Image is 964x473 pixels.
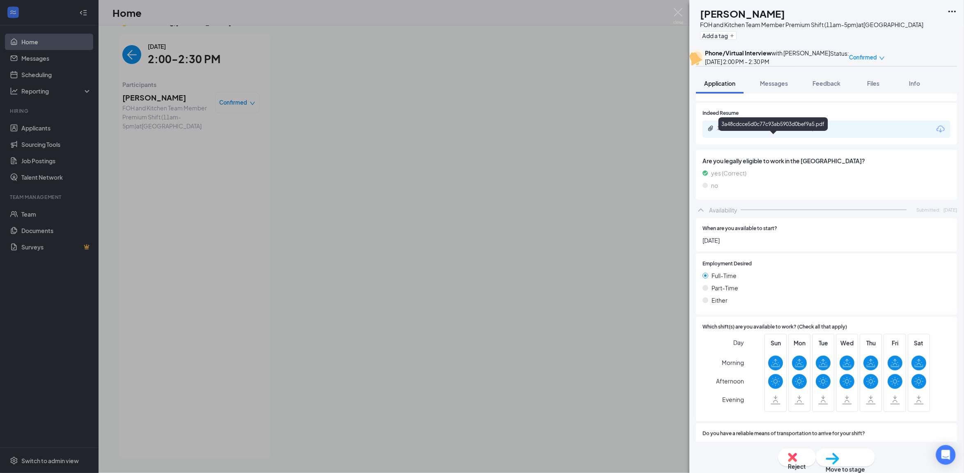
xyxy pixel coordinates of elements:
[948,7,957,16] svg: Ellipses
[864,338,879,347] span: Thu
[909,80,920,87] span: Info
[709,206,738,214] div: Availability
[705,80,736,87] span: Application
[712,441,722,450] span: Yes
[816,338,831,347] span: Tue
[712,283,739,292] span: Part-Time
[700,31,737,40] button: PlusAdd a tag
[722,355,744,370] span: Morning
[696,205,706,215] svg: ChevronUp
[944,206,957,213] span: [DATE]
[703,110,739,117] span: Indeed Resume
[936,445,956,465] div: Open Intercom Messenger
[840,338,855,347] span: Wed
[792,338,807,347] span: Mon
[813,80,841,87] span: Feedback
[718,117,828,131] div: 3a48cdcce5d0c77c93ab5903d0bef9a5.pdf
[849,53,877,62] span: Confirmed
[705,49,772,57] b: Phone/Virtual Interview
[760,80,788,87] span: Messages
[888,338,903,347] span: Fri
[703,156,951,165] span: Are you legally eligible to work in the [GEOGRAPHIC_DATA]?
[712,271,737,280] span: Full-Time
[705,49,831,57] div: with [PERSON_NAME]
[703,236,951,245] span: [DATE]
[718,125,833,132] div: 3a48cdcce5d0c77c93ab5903d0bef9a5.pdf
[708,125,714,132] svg: Paperclip
[705,57,831,66] div: [DATE] 2:00 PM - 2:30 PM
[912,338,927,347] span: Sat
[712,169,747,178] span: yes (Correct)
[734,338,744,347] span: Day
[700,7,785,21] h1: [PERSON_NAME]
[703,430,865,438] span: Do you have a reliable means of transportation to arrive for your shift?
[868,80,880,87] span: Files
[708,125,841,133] a: Paperclip3a48cdcce5d0c77c93ab5903d0bef9a5.pdf
[831,49,849,66] div: Status :
[700,21,924,29] div: FOH and Kitchen Team Member Premium Shift (11am-5pm) at [GEOGRAPHIC_DATA]
[716,374,744,388] span: Afternoon
[703,225,778,233] span: When are you available to start?
[936,124,946,134] svg: Download
[788,462,806,471] span: Reject
[730,33,735,38] svg: Plus
[703,260,752,268] span: Employment Desired
[712,296,728,305] span: Either
[769,338,783,347] span: Sun
[917,206,941,213] span: Submitted:
[712,181,718,190] span: no
[879,55,885,61] span: down
[723,392,744,407] span: Evening
[703,323,847,331] span: Which shift(s) are you available to work? (Check all that apply)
